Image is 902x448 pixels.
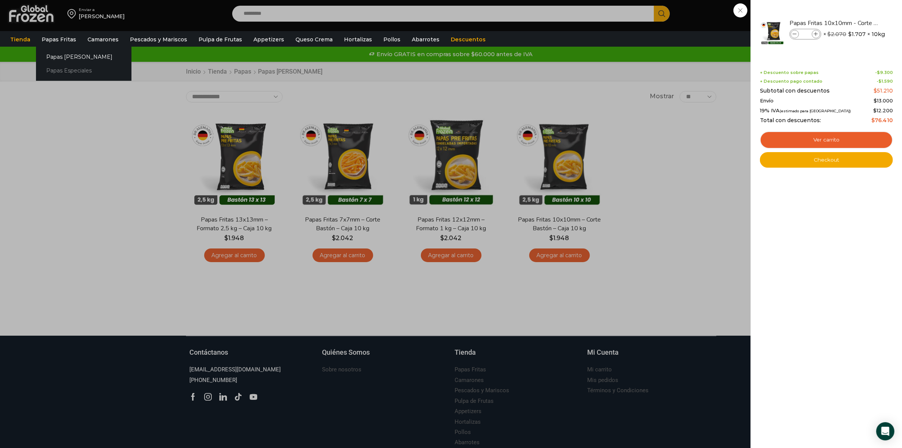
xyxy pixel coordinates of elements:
[760,152,893,168] a: Checkout
[871,117,875,124] span: $
[827,31,846,38] bdi: 2.070
[789,19,880,27] a: Papas Fritas 10x10mm - Corte Bastón - Caja 10 kg
[760,70,819,75] span: + Descuento sobre papas
[38,32,80,47] a: Papas Fritas
[823,29,885,39] span: × × 10kg
[874,87,877,94] span: $
[760,88,830,94] span: Subtotal con descuentos
[874,97,893,104] bdi: 13.000
[84,32,122,47] a: Camarones
[877,70,893,75] bdi: 9.300
[827,31,831,38] span: $
[848,30,866,38] bdi: 1.707
[873,107,893,113] span: 12.200
[871,117,893,124] bdi: 76.410
[873,107,877,113] span: $
[877,70,880,75] span: $
[875,70,893,75] span: -
[800,30,811,38] input: Product quantity
[340,32,376,47] a: Hortalizas
[879,79,893,84] bdi: 1.590
[874,87,893,94] bdi: 51.210
[36,50,131,64] a: Papas [PERSON_NAME]
[877,79,893,84] span: -
[195,32,246,47] a: Pulpa de Frutas
[879,79,882,84] span: $
[848,30,852,38] span: $
[760,131,893,149] a: Ver carrito
[760,117,821,124] span: Total con descuentos:
[760,79,822,84] span: + Descuento pago contado
[36,64,131,78] a: Papas Especiales
[876,422,894,440] div: Open Intercom Messenger
[380,32,404,47] a: Pollos
[874,97,877,104] span: $
[250,32,288,47] a: Appetizers
[408,32,443,47] a: Abarrotes
[292,32,336,47] a: Queso Crema
[780,109,851,113] small: (estimado para [GEOGRAPHIC_DATA])
[6,32,34,47] a: Tienda
[447,32,489,47] a: Descuentos
[126,32,191,47] a: Pescados y Mariscos
[760,98,774,104] span: Envío
[760,108,851,114] span: 19% IVA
